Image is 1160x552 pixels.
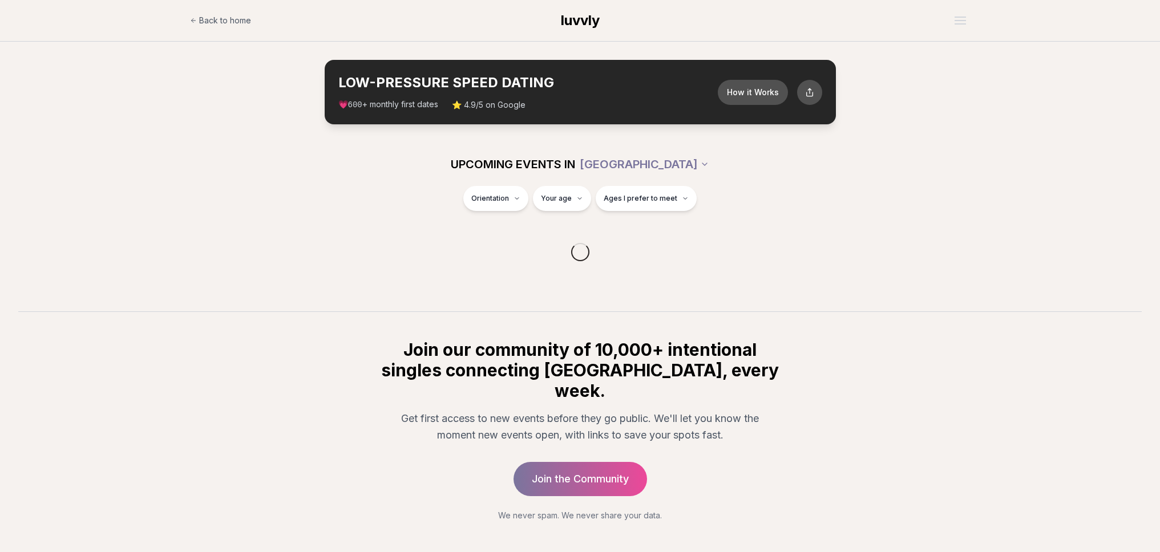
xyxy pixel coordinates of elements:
a: Back to home [190,9,251,32]
button: Open menu [950,12,971,29]
p: We never spam. We never share your data. [379,510,781,521]
button: Your age [533,186,591,211]
button: [GEOGRAPHIC_DATA] [580,152,709,177]
p: Get first access to new events before they go public. We'll let you know the moment new events op... [389,410,772,444]
span: 💗 + monthly first dates [338,99,438,111]
span: UPCOMING EVENTS IN [451,156,575,172]
span: 600 [348,100,362,109]
span: Back to home [199,15,251,26]
span: luvvly [561,12,600,29]
h2: Join our community of 10,000+ intentional singles connecting [GEOGRAPHIC_DATA], every week. [379,339,781,401]
a: Join the Community [514,462,647,496]
a: luvvly [561,11,600,30]
span: Your age [541,194,572,203]
span: Ages I prefer to meet [604,194,677,203]
button: Ages I prefer to meet [596,186,697,211]
span: ⭐ 4.9/5 on Google [452,99,526,111]
h2: LOW-PRESSURE SPEED DATING [338,74,718,92]
button: How it Works [718,80,788,105]
span: Orientation [471,194,509,203]
button: Orientation [463,186,528,211]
